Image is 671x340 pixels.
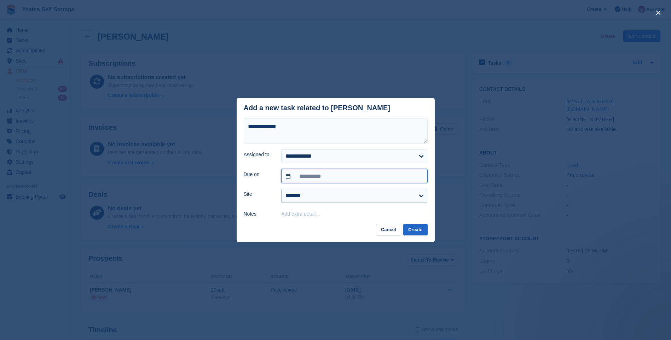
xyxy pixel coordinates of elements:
label: Notes [244,210,273,218]
button: Cancel [376,224,401,235]
button: Add extra detail… [281,211,320,217]
button: Create [403,224,427,235]
label: Assigned to [244,151,273,158]
label: Site [244,190,273,198]
button: close [653,7,664,18]
div: Add a new task related to [PERSON_NAME] [244,104,391,112]
label: Due on [244,171,273,178]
